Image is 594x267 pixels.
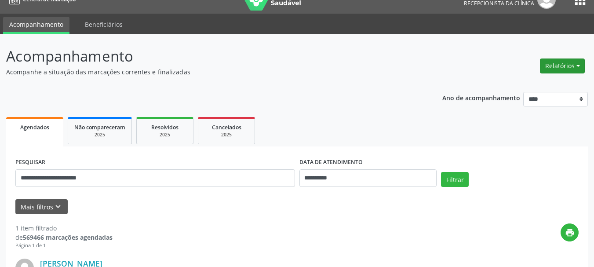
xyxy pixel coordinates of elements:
i: keyboard_arrow_down [53,202,63,212]
span: Cancelados [212,124,241,131]
div: 2025 [74,132,125,138]
span: Resolvidos [151,124,179,131]
strong: 569466 marcações agendadas [23,233,113,241]
label: PESQUISAR [15,156,45,169]
div: de [15,233,113,242]
label: DATA DE ATENDIMENTO [299,156,363,169]
div: 2025 [143,132,187,138]
p: Acompanhe a situação das marcações correntes e finalizadas [6,67,413,77]
div: 1 item filtrado [15,223,113,233]
span: Não compareceram [74,124,125,131]
button: Mais filtroskeyboard_arrow_down [15,199,68,215]
button: print [561,223,579,241]
a: Acompanhamento [3,17,69,34]
a: Beneficiários [79,17,129,32]
div: 2025 [204,132,248,138]
span: Agendados [20,124,49,131]
button: Relatórios [540,59,585,73]
p: Ano de acompanhamento [442,92,520,103]
button: Filtrar [441,172,469,187]
i: print [565,228,575,238]
div: Página 1 de 1 [15,242,113,249]
p: Acompanhamento [6,45,413,67]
